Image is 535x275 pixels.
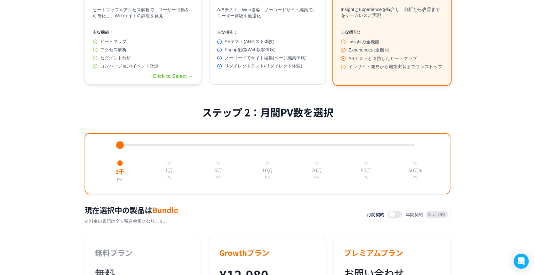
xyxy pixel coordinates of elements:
span: リダイレクトテスト(リダイレクト体験) [225,63,302,69]
span: コンバージョン/イベント計測 [100,63,158,69]
span: 月間契約 [367,211,384,218]
div: PV [117,177,123,182]
button: 3千PV [113,158,127,185]
div: PV [167,175,172,180]
button: 10万PV [260,159,275,182]
div: PV [413,175,418,180]
button: 5万PV [212,159,225,182]
span: Save 20% [426,211,448,218]
div: PV [314,175,319,180]
div: 20万 [311,168,322,174]
h3: 無料プラン [95,247,191,258]
span: 年間契約 [406,211,423,218]
div: 5万 [214,168,222,174]
span: ヒートマップ [100,39,127,45]
button: 20万PV [309,159,325,182]
button: 50万+PV [406,159,424,182]
p: A/Bテスト、Web接客、ノーコードサイト編集で、ユーザー体験を最適化 [217,7,318,22]
p: ヒートマップやアクセス解析で、ユーザー行動を可視化し、Webサイトの課題を発見 [93,7,193,22]
div: Open Intercom Messenger [514,254,529,269]
h2: ステップ 2：月間PV数を選択 [202,105,333,119]
div: Click to Select → [153,73,194,79]
span: Insightの全機能 [348,39,379,45]
span: ノーコードでサイト編集(ページ編集体験) [225,55,306,61]
span: Popup配信(Web接客体験) [225,47,275,53]
p: InsightとExperienceを統合し、分析から改善までをシームレスに実現 [340,6,443,22]
p: 主な機能： [93,30,193,35]
div: 50万 [361,168,371,174]
h2: 現在選択中の製品は [85,204,354,215]
span: ABテスト(ABテスト体験) [225,39,274,45]
h3: Growthプラン [219,247,315,258]
button: 50万PV [358,159,374,182]
div: PV [265,175,270,180]
p: ※料金の表記は全て税込金額となります。 [85,218,354,224]
h3: プレミアムプラン [344,247,440,258]
div: 1万 [165,168,173,174]
span: ABテストと連携したヒートマップ [348,56,417,61]
div: 10万 [262,168,273,174]
button: 1万PV [163,159,175,182]
div: PV [363,175,368,180]
p: 主な機能： [217,30,318,35]
span: Bundle [152,204,178,215]
span: セグメント分析 [100,55,131,61]
div: 50万+ [408,168,422,174]
p: 主な機能： [340,30,443,35]
span: インサイト発見から施策実装までワンストップ [348,64,442,70]
div: 3千 [116,169,124,176]
div: PV [216,175,221,180]
span: アクセス解析 [100,47,127,53]
span: Experienceの全機能 [348,47,389,53]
